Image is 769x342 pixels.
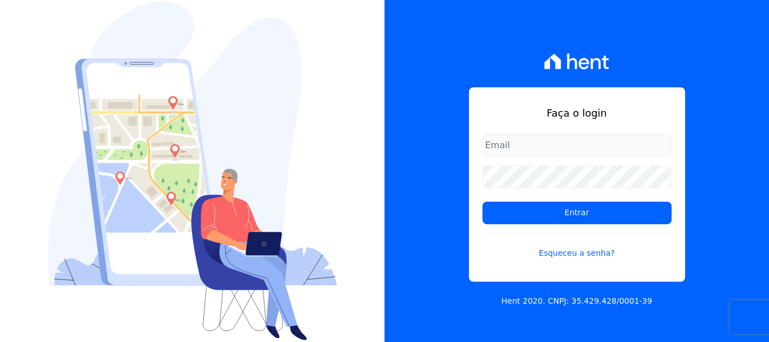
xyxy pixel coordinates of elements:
[482,105,672,121] h1: Faça o login
[502,295,652,307] p: Hent 2020. CNPJ: 35.429.428/0001-39
[48,2,337,340] img: Login
[482,202,672,224] input: Entrar
[482,134,672,157] input: Email
[482,233,672,259] a: Esqueceu a senha?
